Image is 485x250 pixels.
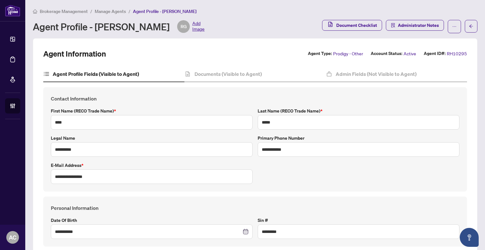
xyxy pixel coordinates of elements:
[258,107,459,114] label: Last Name (RECO Trade Name)
[258,217,459,224] label: Sin #
[469,24,473,28] span: arrow-left
[333,50,363,57] span: Prodigy - Other
[95,9,126,14] span: Manage Agents
[258,135,459,142] label: Primary Phone Number
[51,217,253,224] label: Date of Birth
[452,24,457,29] span: ellipsis
[51,162,253,169] label: E-mail Address
[43,49,106,59] h2: Agent Information
[308,50,332,57] label: Agent Type:
[33,9,37,14] span: home
[51,204,459,212] h4: Personal Information
[9,233,16,242] span: AC
[192,20,205,33] span: Add Image
[386,20,444,31] button: Administrator Notes
[336,70,416,78] h4: Admin Fields (Not Visible to Agent)
[129,8,130,15] li: /
[460,228,479,247] button: Open asap
[51,95,459,102] h4: Contact Information
[5,5,20,16] img: logo
[53,70,139,78] h4: Agent Profile Fields (Visible to Agent)
[51,107,253,114] label: First Name (RECO Trade Name)
[195,70,262,78] h4: Documents (Visible to Agent)
[90,8,92,15] li: /
[447,50,467,57] span: RH10295
[40,9,88,14] span: Brokerage Management
[322,20,382,31] button: Document Checklist
[398,20,439,30] span: Administrator Notes
[133,9,196,14] span: Agent Profile - [PERSON_NAME]
[51,135,253,142] label: Legal Name
[33,20,205,33] div: Agent Profile - [PERSON_NAME]
[424,50,446,57] label: Agent ID#:
[371,50,402,57] label: Account Status:
[336,20,377,30] span: Document Checklist
[181,23,187,30] span: RG
[404,50,416,57] span: Active
[391,23,395,27] span: solution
